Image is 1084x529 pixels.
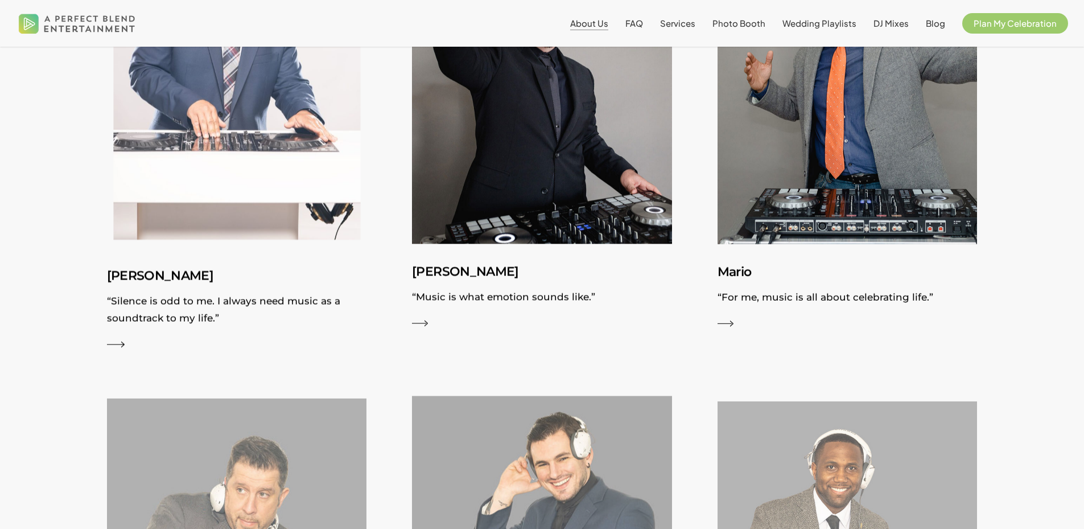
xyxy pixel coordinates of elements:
img: A Perfect Blend Entertainment [16,5,138,42]
a: Wedding Playlists [782,19,856,28]
p: “Silence is odd to me. I always need music as a soundtrack to my life.” [107,293,367,333]
span: Plan My Celebration [974,18,1057,28]
span: Wedding Playlists [782,18,856,28]
p: “Music is what emotion sounds like.” [412,289,672,311]
a: DJ Mixes [873,19,909,28]
p: “For me, music is all about celebrating life.” [718,289,978,311]
a: Plan My Celebration [962,19,1068,28]
span: Blog [926,18,945,28]
span: Photo Booth [712,18,765,28]
span: FAQ [625,18,643,28]
span: About Us [570,18,608,28]
span: DJ Mixes [873,18,909,28]
a: FAQ [625,19,643,28]
a: Services [660,19,695,28]
h3: [PERSON_NAME] [107,265,367,287]
a: About Us [570,19,608,28]
h3: Mario [718,261,978,283]
span: Services [660,18,695,28]
a: Blog [926,19,945,28]
h3: [PERSON_NAME] [412,261,672,283]
a: Photo Booth [712,19,765,28]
